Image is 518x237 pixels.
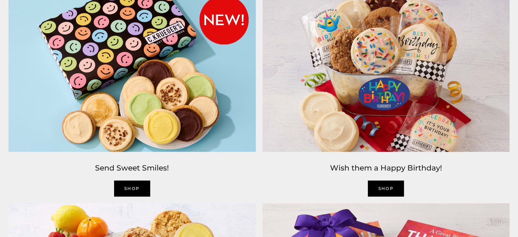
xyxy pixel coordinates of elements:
[368,180,404,196] a: SHOP
[263,162,510,174] h2: Wish them a Happy Birthday!
[114,180,150,196] a: SHOP
[9,162,256,174] h2: Send Sweet Smiles!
